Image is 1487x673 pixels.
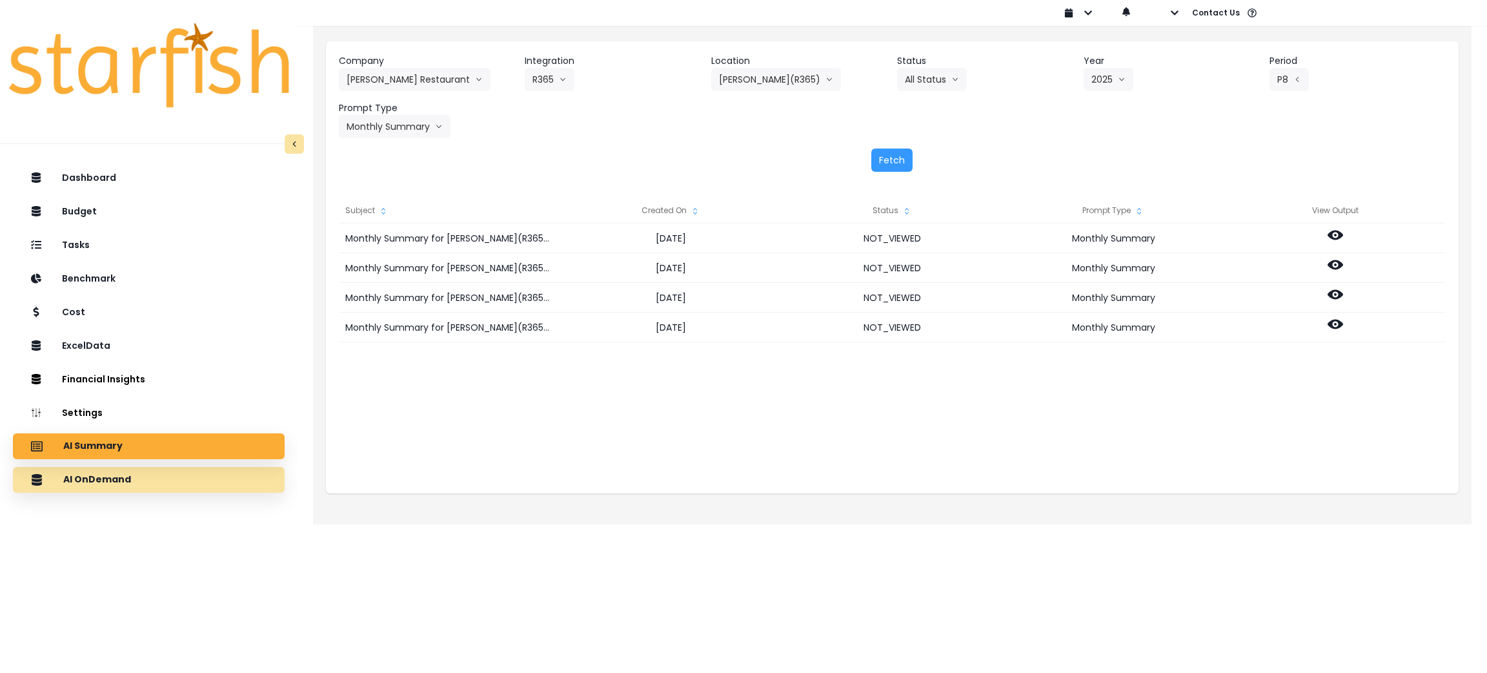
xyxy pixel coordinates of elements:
div: Monthly Summary [1003,253,1224,283]
header: Period [1270,54,1446,68]
p: Dashboard [62,172,116,183]
div: Monthly Summary for [PERSON_NAME](R365) for P8 2025 [339,313,560,342]
header: Location [711,54,887,68]
svg: arrow down line [559,73,567,86]
svg: arrow left line [1293,73,1301,86]
button: 2025arrow down line [1084,68,1133,91]
div: Monthly Summary [1003,223,1224,253]
button: Settings [13,400,285,426]
div: Subject [339,198,560,223]
p: ExcelData [62,340,110,351]
svg: sort [690,206,700,216]
div: Monthly Summary for [PERSON_NAME](R365) for P8 2025 [339,253,560,283]
button: Benchmark [13,265,285,291]
div: [DATE] [560,283,782,313]
p: Budget [62,206,97,217]
svg: arrow down line [825,73,833,86]
div: Prompt Type [1003,198,1224,223]
button: [PERSON_NAME] Restaurantarrow down line [339,68,491,91]
div: NOT_VIEWED [782,283,1003,313]
p: Benchmark [62,273,116,284]
p: Cost [62,307,85,318]
button: ExcelData [13,333,285,358]
svg: arrow down line [435,120,443,133]
svg: arrow down line [951,73,959,86]
button: P8arrow left line [1270,68,1309,91]
div: Status [782,198,1003,223]
svg: sort [1134,206,1144,216]
button: AI OnDemand [13,467,285,493]
svg: arrow down line [475,73,483,86]
header: Integration [525,54,701,68]
p: AI OnDemand [63,474,131,486]
svg: sort [902,206,912,216]
button: [PERSON_NAME](R365)arrow down line [711,68,841,91]
button: R365arrow down line [525,68,574,91]
div: View Output [1224,198,1446,223]
div: Monthly Summary for [PERSON_NAME](R365) for P8 2025 [339,223,560,253]
div: NOT_VIEWED [782,223,1003,253]
button: Dashboard [13,165,285,191]
button: Monthly Summaryarrow down line [339,115,450,138]
button: AI Summary [13,433,285,459]
button: All Statusarrow down line [897,68,967,91]
button: Budget [13,198,285,224]
div: [DATE] [560,313,782,342]
div: NOT_VIEWED [782,313,1003,342]
svg: sort [378,206,389,216]
button: Fetch [871,149,913,172]
div: NOT_VIEWED [782,253,1003,283]
div: [DATE] [560,223,782,253]
div: Created On [560,198,782,223]
header: Year [1084,54,1260,68]
button: Cost [13,299,285,325]
div: Monthly Summary [1003,283,1224,313]
p: AI Summary [63,440,123,452]
button: Tasks [13,232,285,258]
div: [DATE] [560,253,782,283]
header: Company [339,54,515,68]
header: Prompt Type [339,101,515,115]
button: Financial Insights [13,366,285,392]
header: Status [897,54,1073,68]
div: Monthly Summary for [PERSON_NAME](R365) for P8 2025 [339,283,560,313]
svg: arrow down line [1118,73,1126,86]
p: Tasks [62,240,90,251]
div: Monthly Summary [1003,313,1224,342]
